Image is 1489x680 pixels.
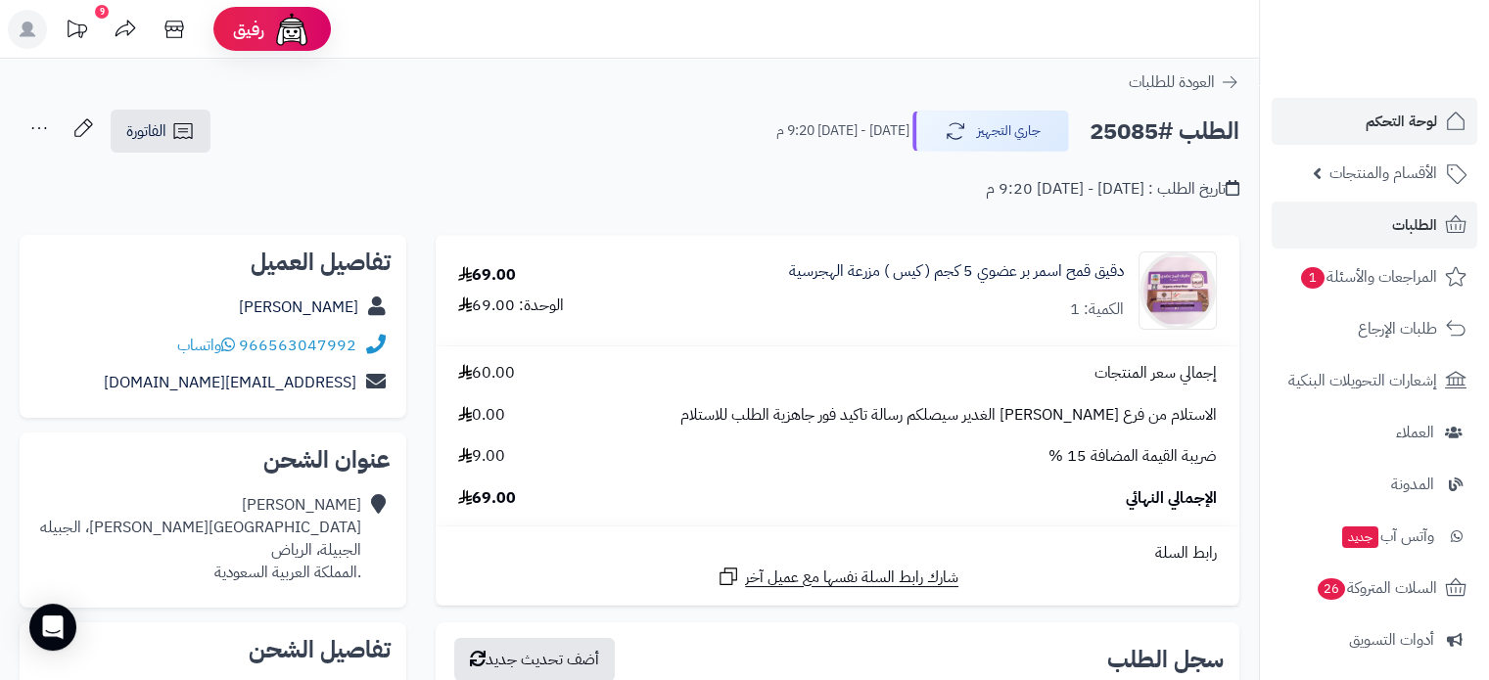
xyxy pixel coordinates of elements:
img: logo-2.png [1356,49,1470,90]
img: 1740778644-%D8%AF%D9%82%D9%8A%D9%82%20%D8%A8%D8%B1%20%D8%A7%D9%84%D9%87%D8%AC%D8%B1%D8%B3%D9%8A%D... [1140,251,1216,330]
span: جديد [1342,526,1378,548]
span: الفاتورة [126,119,166,143]
div: 9 [95,5,109,19]
button: جاري التجهيز [912,111,1069,152]
h2: عنوان الشحن [35,448,391,472]
a: العملاء [1272,409,1477,456]
h3: سجل الطلب [1107,648,1224,671]
span: العملاء [1396,419,1434,446]
a: 966563047992 [239,334,356,357]
span: الإجمالي النهائي [1126,487,1217,510]
span: 60.00 [458,362,515,385]
div: Open Intercom Messenger [29,604,76,651]
a: المراجعات والأسئلة1 [1272,253,1477,300]
span: إشعارات التحويلات البنكية [1288,367,1437,394]
a: طلبات الإرجاع [1272,305,1477,352]
a: المدونة [1272,461,1477,508]
div: الوحدة: 69.00 [458,295,564,317]
div: رابط السلة [443,542,1232,565]
a: [EMAIL_ADDRESS][DOMAIN_NAME] [104,371,356,394]
span: 1 [1301,267,1325,289]
a: العودة للطلبات [1129,70,1239,94]
div: تاريخ الطلب : [DATE] - [DATE] 9:20 م [986,178,1239,201]
span: 0.00 [458,404,505,427]
h2: الطلب #25085 [1090,112,1239,152]
a: السلات المتروكة26 [1272,565,1477,612]
span: الطلبات [1392,211,1437,239]
small: [DATE] - [DATE] 9:20 م [776,121,909,141]
h2: تفاصيل الشحن [35,638,391,661]
span: الأقسام والمنتجات [1329,159,1437,187]
span: 69.00 [458,487,516,510]
span: المدونة [1391,471,1434,498]
span: رفيق [233,18,264,41]
a: [PERSON_NAME] [239,295,358,319]
div: الكمية: 1 [1070,298,1124,321]
span: ضريبة القيمة المضافة 15 % [1048,445,1217,468]
img: ai-face.png [272,10,311,49]
h2: تفاصيل العميل [35,250,391,274]
a: أدوات التسويق [1272,616,1477,663]
span: المراجعات والأسئلة [1299,263,1437,291]
a: وآتس آبجديد [1272,513,1477,560]
a: إشعارات التحويلات البنكية [1272,357,1477,404]
span: السلات المتروكة [1316,574,1437,602]
a: دقيق قمح اسمر بر عضوي 5 كجم ( كيس ) مزرعة الهجرسية [789,260,1124,283]
a: لوحة التحكم [1272,98,1477,145]
a: الفاتورة [111,110,210,153]
a: واتساب [177,334,235,357]
div: 69.00 [458,264,516,287]
span: إجمالي سعر المنتجات [1094,362,1217,385]
a: شارك رابط السلة نفسها مع عميل آخر [717,565,958,589]
a: تحديثات المنصة [52,10,101,54]
span: لوحة التحكم [1366,108,1437,135]
span: الاستلام من فرع [PERSON_NAME] الغدير سيصلكم رسالة تاكيد فور جاهزية الطلب للاستلام [680,404,1217,427]
span: العودة للطلبات [1129,70,1215,94]
div: [PERSON_NAME] [GEOGRAPHIC_DATA][PERSON_NAME]، الجبيله الجبيلة، الرياض .المملكة العربية السعودية [40,494,361,583]
a: الطلبات [1272,202,1477,249]
span: 26 [1318,578,1345,600]
span: وآتس آب [1340,522,1434,550]
span: شارك رابط السلة نفسها مع عميل آخر [745,567,958,589]
span: أدوات التسويق [1349,626,1434,654]
span: 9.00 [458,445,505,468]
span: طلبات الإرجاع [1358,315,1437,342]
